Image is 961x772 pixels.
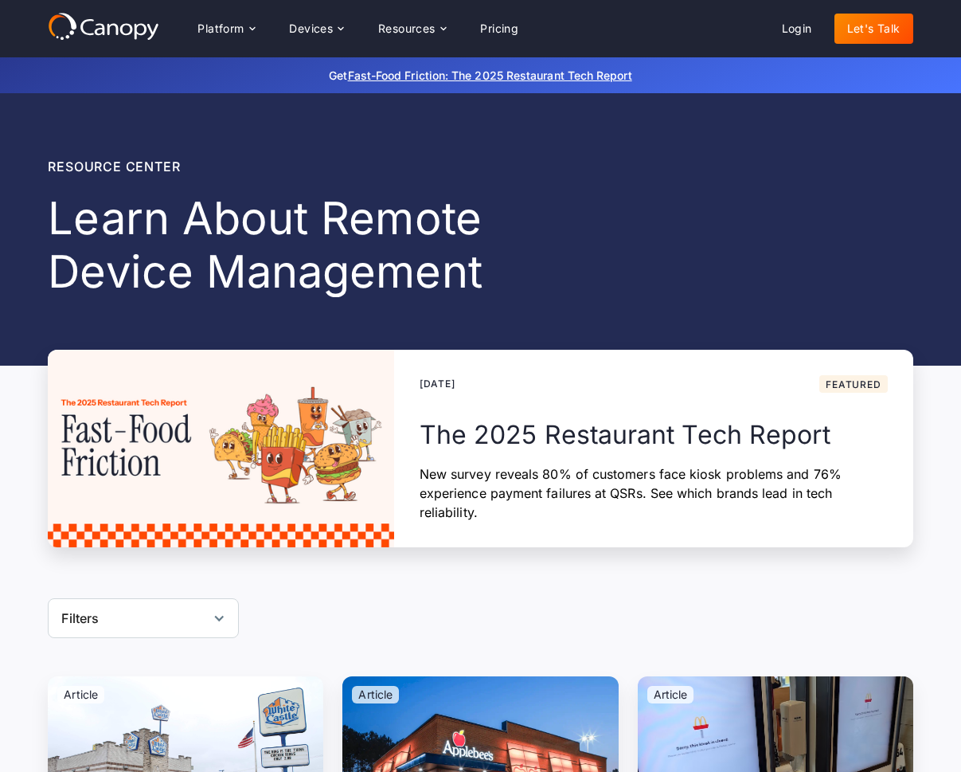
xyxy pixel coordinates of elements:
[420,464,888,522] p: New survey reveals 80% of customers face kiosk problems and 76% experience payment failures at QS...
[365,13,458,45] div: Resources
[61,609,99,628] div: Filters
[185,13,267,45] div: Platform
[91,67,871,84] p: Get
[654,689,688,700] p: Article
[834,14,913,44] a: Let's Talk
[769,14,825,44] a: Login
[467,14,531,44] a: Pricing
[826,380,881,390] div: Featured
[64,689,98,700] p: Article
[197,23,244,34] div: Platform
[289,23,333,34] div: Devices
[276,13,356,45] div: Devices
[420,377,455,391] div: [DATE]
[48,350,912,547] a: [DATE]FeaturedThe 2025 Restaurant Tech ReportNew survey reveals 80% of customers face kiosk probl...
[48,598,239,638] form: Reset
[48,157,634,176] div: Resource center
[48,192,634,299] h1: Learn About Remote Device Management
[48,598,239,638] div: Filters
[420,418,888,452] h2: The 2025 Restaurant Tech Report
[378,23,436,34] div: Resources
[358,689,393,700] p: Article
[348,69,632,82] a: Fast-Food Friction: The 2025 Restaurant Tech Report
